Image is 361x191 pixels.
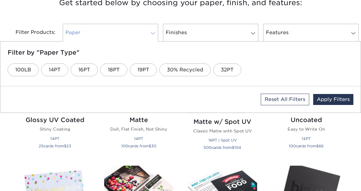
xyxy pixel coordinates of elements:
[8,63,39,76] a: 100LB
[63,24,158,41] a: Paper
[8,49,353,56] h5: Filter by "Paper Type"
[151,144,156,148] span: 30
[134,136,143,141] small: 14PT
[159,63,211,76] a: 30% Recycled
[100,63,127,76] a: 18PT
[232,145,234,150] span: $
[188,128,257,134] p: Classic Matte with Spot UV
[272,116,341,124] h2: Uncoated
[319,144,324,148] span: 66
[2,172,52,189] iframe: Google Customer Reviews
[163,24,258,41] a: Finishes
[39,144,44,148] span: 25
[302,136,311,141] small: 14PT
[289,144,296,148] span: 100
[50,136,59,141] small: 14PT
[261,94,309,105] a: Reset All Filters
[104,126,173,132] p: Dull, Flat Finish, Not Shiny
[149,144,151,148] span: $
[130,63,157,76] a: 19PT
[104,116,173,124] h2: Matte
[71,63,98,76] a: 16PT
[20,116,90,124] h2: Glossy UV Coated
[234,145,241,150] span: 104
[64,144,66,148] span: $
[121,144,128,148] span: 100
[204,145,211,150] span: 500
[272,126,341,132] p: Easy to Write On
[289,144,324,148] small: cards from
[20,126,90,132] p: Shiny Coating
[41,63,68,76] a: 14PT
[66,144,71,148] span: 23
[204,145,241,150] small: cards from
[188,118,257,125] h2: Matte w/ Spot UV
[39,144,71,148] small: cards from
[213,63,241,76] a: 32PT
[208,138,237,142] small: 16PT | Spot UV
[121,144,156,148] small: cards from
[263,24,359,41] a: Features
[316,144,319,148] span: $
[313,94,353,105] a: Apply Filters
